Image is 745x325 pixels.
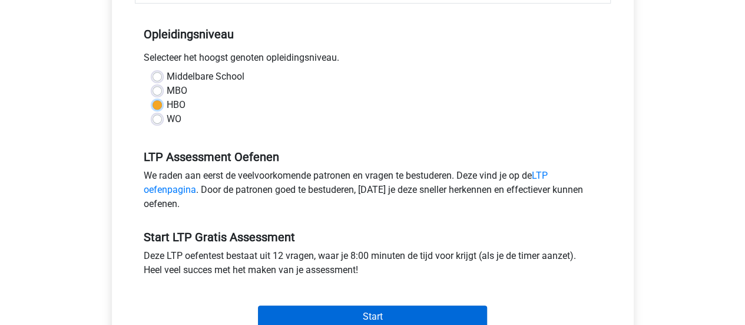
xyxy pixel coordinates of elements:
[167,84,187,98] label: MBO
[167,98,186,112] label: HBO
[135,249,611,282] div: Deze LTP oefentest bestaat uit 12 vragen, waar je 8:00 minuten de tijd voor krijgt (als je de tim...
[167,70,244,84] label: Middelbare School
[144,230,602,244] h5: Start LTP Gratis Assessment
[144,150,602,164] h5: LTP Assessment Oefenen
[135,51,611,70] div: Selecteer het hoogst genoten opleidingsniveau.
[167,112,181,126] label: WO
[144,22,602,46] h5: Opleidingsniveau
[135,169,611,216] div: We raden aan eerst de veelvoorkomende patronen en vragen te bestuderen. Deze vind je op de . Door...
